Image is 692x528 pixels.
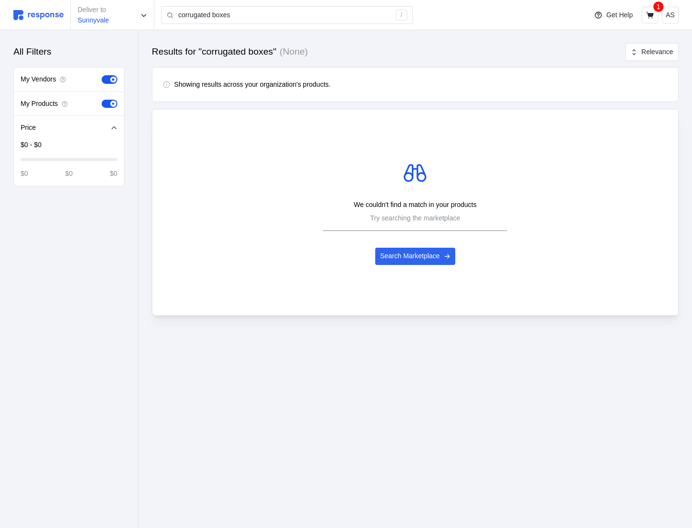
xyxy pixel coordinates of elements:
p: Deliver to [78,5,109,15]
button: AS [662,7,679,23]
p: Relevance [641,47,673,57]
h3: (None) [280,46,308,58]
p: $0 [65,169,73,179]
p: Showing results across your organization's products. [174,80,330,90]
p: Sunnyvale [78,15,109,26]
p: 1 [657,1,660,12]
button: Get Help [588,6,638,24]
p: Search Marketplace [380,251,440,262]
p: My Products [21,99,58,109]
input: Search for a product name or SKU [178,7,391,24]
p: We couldn't find a match in your products [354,200,476,210]
p: $0 - $0 [21,140,117,150]
h3: All Filters [13,46,51,58]
p: $0 [110,169,117,179]
p: $0 [21,169,28,179]
p: My Vendors [21,74,56,85]
p: Get Help [606,10,633,21]
p: Try searching the marketplace [370,213,461,224]
h3: Results for "corrugated boxes" [152,46,277,58]
p: AS [666,10,675,21]
p: Price [21,123,36,133]
img: svg%3e [13,10,64,20]
button: Relevance [625,43,679,61]
button: Search Marketplace [375,248,456,265]
div: / [396,10,407,21]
